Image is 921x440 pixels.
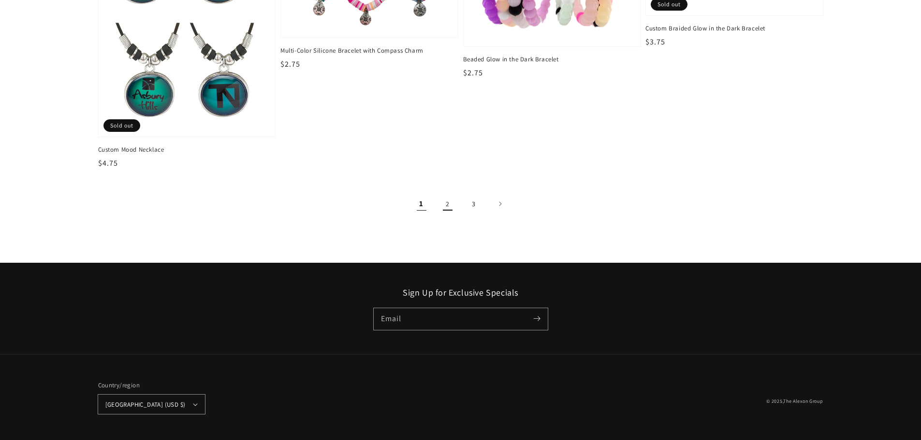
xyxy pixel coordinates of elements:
[98,395,205,414] button: [GEOGRAPHIC_DATA] (USD $)
[98,381,205,390] h2: Country/region
[98,158,118,168] span: $4.75
[98,145,276,154] span: Custom Mood Necklace
[98,287,823,298] h2: Sign Up for Exclusive Specials
[280,46,458,55] span: Multi-Color Silicone Bracelet with Compass Charm
[411,193,432,214] span: Page 1
[783,398,823,404] a: The Alexon Group
[103,119,140,132] span: Sold out
[437,193,458,214] a: Page 2
[766,398,823,404] small: © 2025,
[463,193,484,214] a: Page 3
[463,55,641,64] span: Beaded Glow in the Dark Bracelet
[98,193,823,214] nav: Pagination
[645,37,665,47] span: $3.75
[489,193,511,214] a: Next page
[645,24,823,33] span: Custom Braided Glow in the Dark Bracelet
[463,68,483,78] span: $2.75
[526,308,548,329] button: Subscribe
[280,59,300,69] span: $2.75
